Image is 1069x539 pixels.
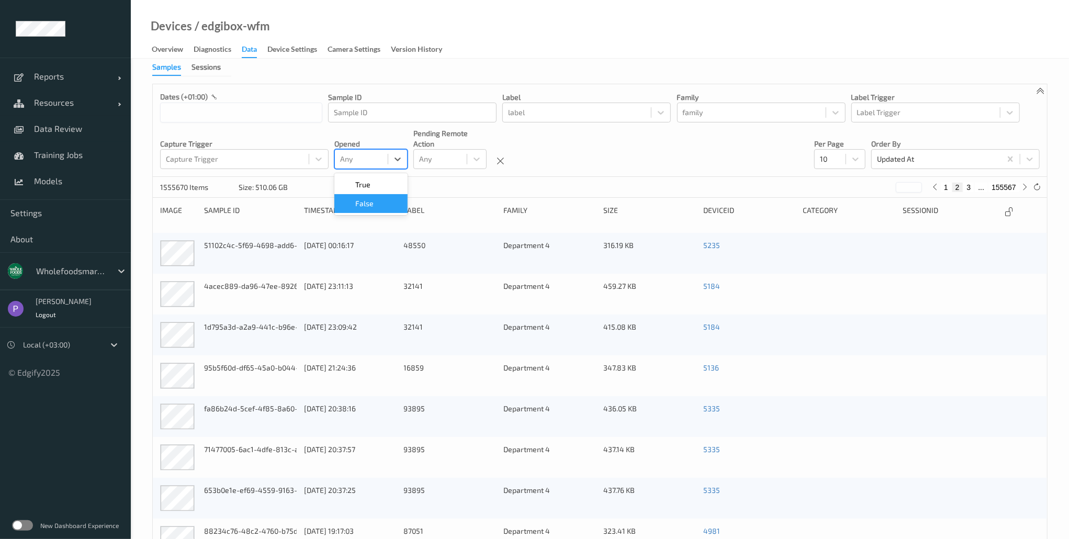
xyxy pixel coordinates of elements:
span: False [355,198,374,209]
div: 16859 [404,363,497,389]
p: Pending Remote Action [413,128,487,149]
a: 5335 [703,445,720,454]
p: 1555670 Items [160,182,239,193]
div: 71477005-6ac1-4dfe-813c-adb3725df849 [204,444,297,455]
a: Data [242,42,267,58]
div: 415.08 KB [603,322,696,348]
a: 5335 [703,486,720,495]
button: 3 [964,183,974,192]
div: [DATE] 21:24:36 [304,363,397,373]
button: 155567 [988,183,1019,192]
a: 5235 [703,241,720,250]
div: Diagnostics [194,44,231,57]
a: Diagnostics [194,42,242,57]
a: 4981 [703,526,720,535]
div: [DATE] 20:37:25 [304,485,397,496]
div: 32141 [404,281,497,307]
p: Label Trigger [851,92,1020,103]
a: 5335 [703,404,720,413]
div: 347.83 KB [603,363,696,389]
div: 51102c4c-5f69-4698-add6-b41e87dfc5bd [204,240,297,251]
div: Department 4 [503,281,596,307]
div: 437.14 KB [603,444,696,470]
div: 93895 [404,444,497,470]
div: 1d795a3d-a2a9-441c-b96e-da7426a241bc [204,322,297,332]
div: [DATE] 19:17:03 [304,526,397,536]
div: image [160,205,197,218]
a: Devices [151,21,192,31]
div: deviceId [703,205,796,218]
div: [DATE] 00:16:17 [304,240,397,251]
div: fa86b24d-5cef-4f85-8a60-8e6ebd59c415 [204,403,297,414]
a: 5136 [703,363,719,372]
div: Camera Settings [328,44,380,57]
p: Per Page [814,139,865,149]
div: 4acec889-da96-47ee-8926-16812693e4d3 [204,281,297,291]
p: label [502,92,671,103]
div: / edgibox-wfm [192,21,270,31]
div: Department 4 [503,485,596,511]
div: size [603,205,696,218]
div: Department 4 [503,322,596,348]
div: 653b0e1e-ef69-4559-9163-a2eb25bc7c37 [204,485,297,496]
div: Device Settings [267,44,317,57]
div: 437.76 KB [603,485,696,511]
div: label [404,205,497,218]
div: category [803,205,896,218]
p: Capture Trigger [160,139,329,149]
div: Size: 510.06 GB [239,182,288,193]
a: Samples [152,62,192,71]
div: 95b5f60d-df65-45a0-b044-2d64314912d6 [204,363,297,373]
div: Timestamp (+01:00) [304,205,397,218]
div: Department 4 [503,403,596,430]
div: [DATE] 20:37:57 [304,444,397,455]
div: 93895 [404,485,497,511]
div: 316.19 KB [603,240,696,266]
p: family [677,92,846,103]
div: Samples [152,62,181,76]
span: True [355,179,370,190]
div: [DATE] 23:11:13 [304,281,397,291]
div: Sessions [192,62,221,75]
div: Sample ID [204,205,297,218]
a: Camera Settings [328,42,391,57]
div: 93895 [404,403,497,430]
a: Overview [152,42,194,57]
a: 5184 [703,322,720,331]
div: 459.27 KB [603,281,696,307]
div: sessionId [903,205,996,218]
div: Data [242,44,257,58]
p: Opened [334,139,408,149]
div: 436.05 KB [603,403,696,430]
div: [DATE] 23:09:42 [304,322,397,332]
div: Overview [152,44,183,57]
div: Department 4 [503,240,596,266]
div: 88234c76-48c2-4760-b75d-6f63949057a2 [204,526,297,536]
div: family [503,205,596,218]
div: 32141 [404,322,497,348]
p: Sample ID [328,92,497,103]
div: Department 4 [503,363,596,389]
p: dates (+01:00) [160,92,208,102]
div: Department 4 [503,444,596,470]
a: Device Settings [267,42,328,57]
a: Version History [391,42,453,57]
div: Version History [391,44,442,57]
a: Sessions [192,62,231,71]
div: 48550 [404,240,497,266]
p: Order By [871,139,1040,149]
a: 5184 [703,282,720,290]
button: 2 [952,183,963,192]
button: 1 [941,183,951,192]
div: [DATE] 20:38:16 [304,403,397,414]
button: ... [975,183,987,192]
